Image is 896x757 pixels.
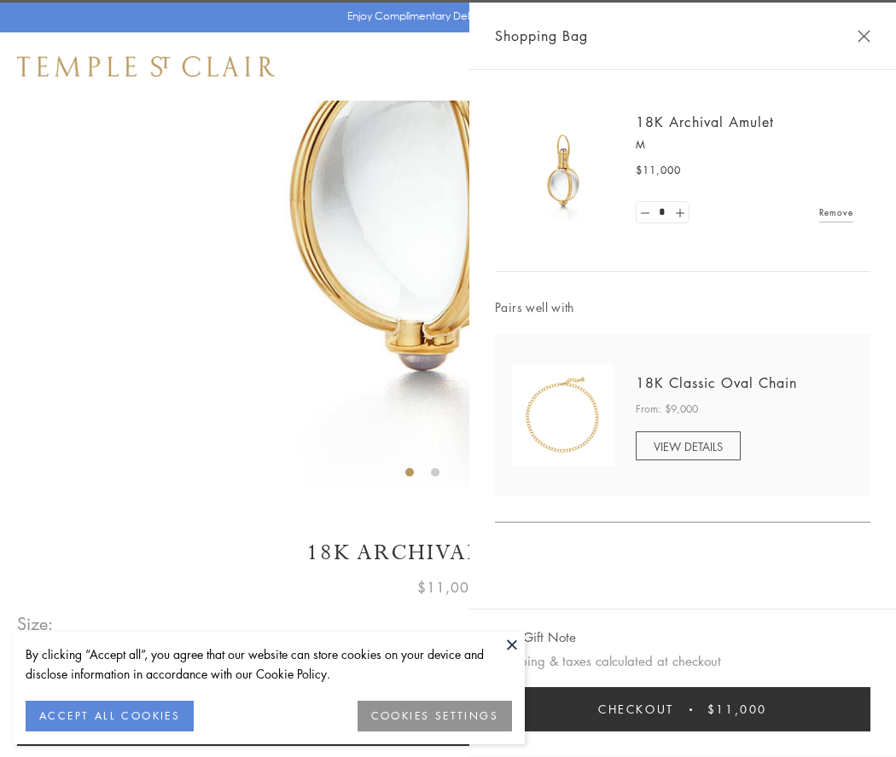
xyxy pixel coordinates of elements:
[858,30,870,43] button: Close Shopping Bag
[512,364,614,466] img: N88865-OV18
[495,25,588,47] span: Shopping Bag
[495,687,870,731] button: Checkout $11,000
[347,8,541,25] p: Enjoy Complimentary Delivery & Returns
[636,162,681,179] span: $11,000
[637,202,654,223] a: Set quantity to 0
[495,627,576,648] button: Add Gift Note
[636,373,797,392] a: 18K Classic Oval Chain
[26,644,512,684] div: By clicking “Accept all”, you agree that our website can store cookies on your device and disclos...
[654,438,723,454] span: VIEW DETAILS
[598,700,674,719] span: Checkout
[636,113,774,131] a: 18K Archival Amulet
[26,701,194,731] button: ACCEPT ALL COOKIES
[17,56,275,77] img: Temple St. Clair
[707,700,767,719] span: $11,000
[819,203,853,222] a: Remove
[636,431,741,460] a: VIEW DETAILS
[417,576,479,598] span: $11,000
[495,298,870,317] span: Pairs well with
[17,610,55,638] span: Size:
[671,202,688,223] a: Set quantity to 2
[495,650,870,672] p: Shipping & taxes calculated at checkout
[358,701,512,731] button: COOKIES SETTINGS
[512,119,614,222] img: 18K Archival Amulet
[636,401,698,418] span: From: $9,000
[636,136,853,153] p: M
[17,538,879,568] h1: 18K Archival Amulet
